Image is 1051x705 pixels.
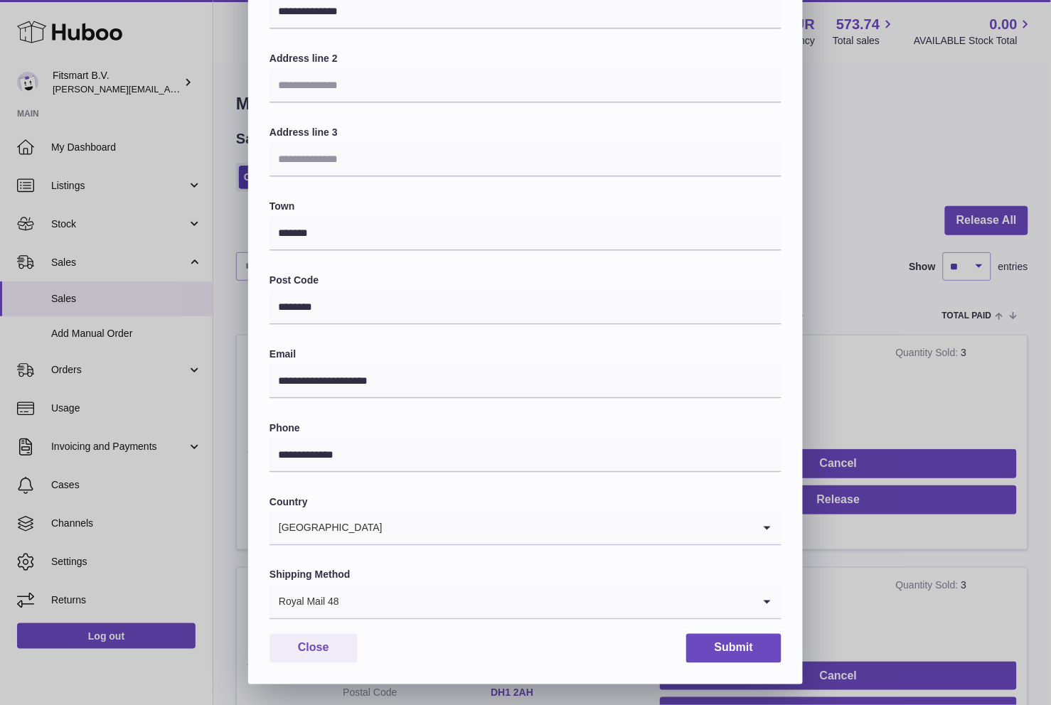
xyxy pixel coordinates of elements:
button: Close [270,634,358,663]
label: Email [270,348,781,361]
div: Search for option [270,512,781,546]
label: Shipping Method [270,569,781,582]
label: Country [270,495,781,509]
div: Search for option [270,586,781,620]
label: Address line 2 [270,52,781,65]
label: Address line 3 [270,126,781,139]
span: [GEOGRAPHIC_DATA] [270,512,383,544]
span: Royal Mail 48 [270,586,340,618]
label: Town [270,200,781,213]
label: Post Code [270,274,781,287]
button: Submit [686,634,781,663]
input: Search for option [383,512,753,544]
input: Search for option [340,586,753,618]
label: Phone [270,421,781,435]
